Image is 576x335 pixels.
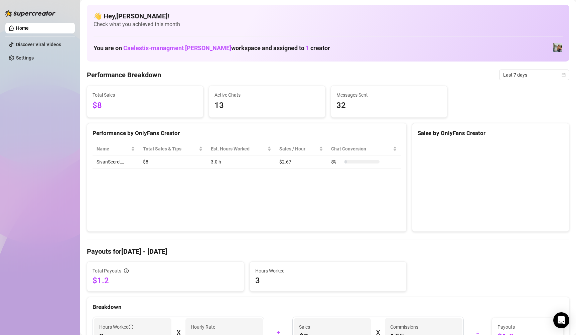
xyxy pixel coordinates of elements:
[93,91,198,99] span: Total Sales
[93,275,239,286] span: $1.2
[553,43,562,52] img: SivanSecret
[93,155,139,169] td: SivanSecret…
[331,145,392,152] span: Chat Conversion
[214,91,320,99] span: Active Chats
[87,70,161,80] h4: Performance Breakdown
[123,44,231,51] span: Caelestis-managment [PERSON_NAME]
[94,21,563,28] span: Check what you achieved this month
[93,129,401,138] div: Performance by OnlyFans Creator
[93,267,121,274] span: Total Payouts
[191,323,215,331] article: Hourly Rate
[93,99,198,112] span: $8
[124,268,129,273] span: info-circle
[214,99,320,112] span: 13
[94,44,330,52] h1: You are on workspace and assigned to creator
[99,323,133,331] span: Hours Worked
[207,155,275,169] td: 3.0 h
[16,55,34,61] a: Settings
[139,142,207,155] th: Total Sales & Tips
[336,91,442,99] span: Messages Sent
[255,275,401,286] span: 3
[331,158,342,165] span: 8 %
[16,42,61,47] a: Discover Viral Videos
[327,142,401,155] th: Chat Conversion
[94,11,563,21] h4: 👋 Hey, [PERSON_NAME] !
[97,145,130,152] span: Name
[93,142,139,155] th: Name
[497,323,558,331] span: Payouts
[279,145,318,152] span: Sales / Hour
[129,325,133,329] span: info-circle
[306,44,309,51] span: 1
[390,323,418,331] article: Commissions
[553,312,569,328] div: Open Intercom Messenger
[255,267,401,274] span: Hours Worked
[275,155,327,169] td: $2.67
[299,323,366,331] span: Sales
[562,73,566,77] span: calendar
[275,142,327,155] th: Sales / Hour
[139,155,207,169] td: $8
[5,10,55,17] img: logo-BBDzfeDw.svg
[418,129,564,138] div: Sales by OnlyFans Creator
[93,303,564,312] div: Breakdown
[336,99,442,112] span: 32
[16,25,29,31] a: Home
[503,70,565,80] span: Last 7 days
[87,247,569,256] h4: Payouts for [DATE] - [DATE]
[211,145,266,152] div: Est. Hours Worked
[143,145,197,152] span: Total Sales & Tips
